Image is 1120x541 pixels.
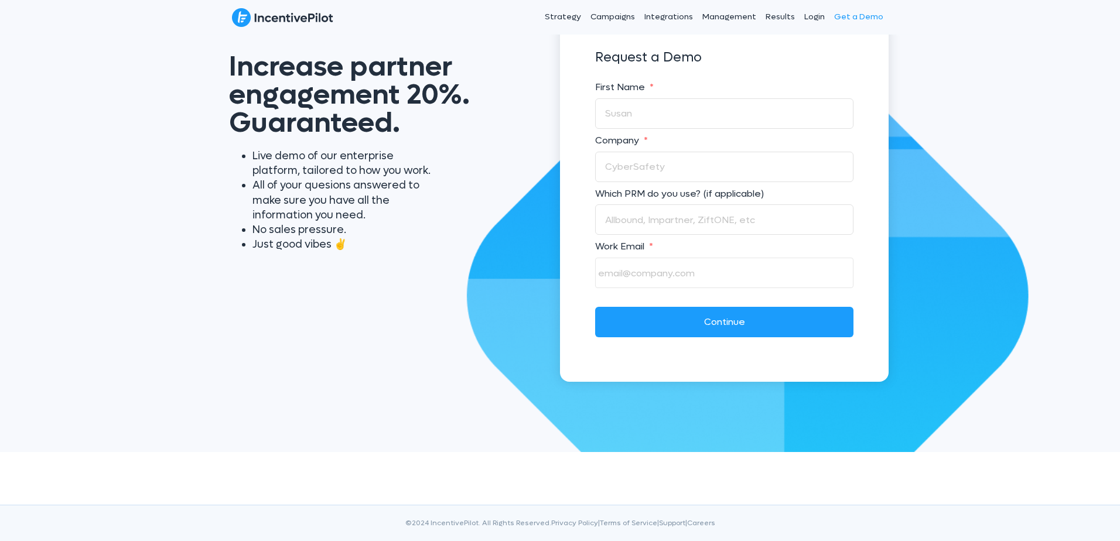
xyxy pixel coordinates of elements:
[252,222,437,237] li: No sales pressure.
[586,2,640,32] a: Campaigns
[640,2,698,32] a: Integrations
[252,237,437,252] li: Just good vibes ✌️
[595,98,853,129] input: Susan
[595,44,853,71] h3: Request a Demo
[659,518,685,528] a: Support
[595,188,853,200] label: Which PRM do you use? (if applicable)
[595,204,853,235] input: Allbound, Impartner, ZiftONE, etc
[800,2,829,32] a: Login
[459,2,888,32] nav: Header Menu
[595,258,853,288] input: email@company.com
[595,307,853,337] input: Continue
[540,2,586,32] a: Strategy
[698,2,761,32] a: Management
[551,518,598,528] a: Privacy Policy
[595,135,853,147] label: Company
[761,2,800,32] a: Results
[252,178,437,222] li: All of your quesions answered to make sure you have all the information you need.
[687,518,715,528] a: Careers
[829,2,888,32] a: Get a Demo
[595,81,853,94] label: First Name
[229,48,470,141] span: Increase partner engagement 20%. Guaranteed.
[252,149,437,178] li: Live demo of our enterprise platform, tailored to how you work.
[232,8,333,28] img: IncentivePilot
[595,241,853,253] label: Work Email
[232,517,888,541] div: ©2024 IncentivePilot. All Rights Reserved. | | |
[600,518,657,528] a: Terms of Service
[595,152,853,182] input: CyberSafety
